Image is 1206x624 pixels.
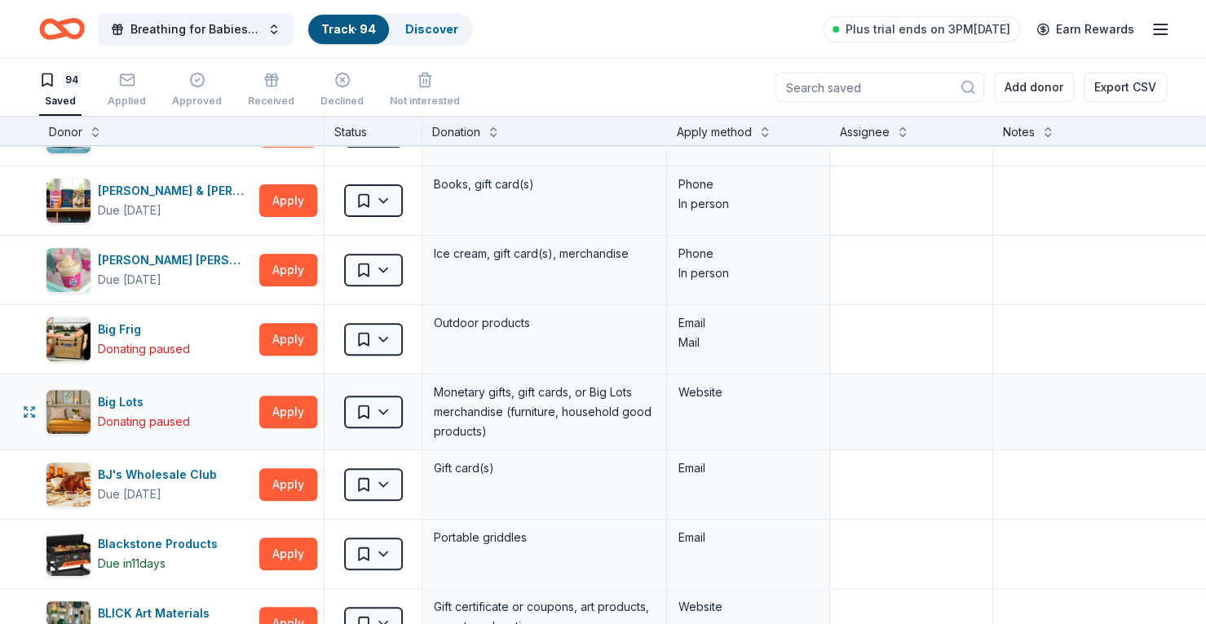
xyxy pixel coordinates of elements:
[98,412,190,431] div: Donating paused
[98,181,253,201] div: [PERSON_NAME] & [PERSON_NAME]
[248,95,294,108] div: Received
[46,317,91,361] img: Image for Big Frig
[307,13,473,46] button: Track· 94Discover
[39,95,82,108] div: Saved
[320,65,364,116] button: Declined
[46,316,253,362] button: Image for Big FrigBig FrigDonating paused
[259,184,317,217] button: Apply
[108,95,146,108] div: Applied
[98,554,166,573] div: Due in 11 days
[259,254,317,286] button: Apply
[46,462,253,507] button: Image for BJ's Wholesale ClubBJ's Wholesale ClubDue [DATE]
[98,465,223,485] div: BJ's Wholesale Club
[677,122,752,142] div: Apply method
[1027,15,1144,44] a: Earn Rewards
[405,22,458,36] a: Discover
[320,95,364,108] div: Declined
[321,22,376,36] a: Track· 94
[46,531,253,577] button: Image for Blackstone ProductsBlackstone ProductsDue in11days
[432,242,656,265] div: Ice cream, gift card(s), merchandise
[846,20,1010,39] span: Plus trial ends on 3PM[DATE]
[98,604,216,623] div: BLICK Art Materials
[678,528,818,547] div: Email
[46,389,253,435] button: Image for Big LotsBig LotsDonating paused
[46,390,91,434] img: Image for Big Lots
[98,320,190,339] div: Big Frig
[49,122,82,142] div: Donor
[994,73,1074,102] button: Add donor
[390,95,460,108] div: Not interested
[432,122,480,142] div: Donation
[678,383,818,402] div: Website
[98,201,161,220] div: Due [DATE]
[248,65,294,116] button: Received
[775,73,984,102] input: Search saved
[46,248,91,292] img: Image for Baskin Robbins
[678,244,818,263] div: Phone
[840,122,890,142] div: Assignee
[46,462,91,507] img: Image for BJ's Wholesale Club
[432,526,656,549] div: Portable griddles
[823,16,1020,42] a: Plus trial ends on 3PM[DATE]
[259,396,317,428] button: Apply
[390,65,460,116] button: Not interested
[678,597,818,617] div: Website
[172,95,222,108] div: Approved
[46,178,253,223] button: Image for Barnes & Noble[PERSON_NAME] & [PERSON_NAME]Due [DATE]
[678,175,818,194] div: Phone
[98,534,224,554] div: Blackstone Products
[46,179,91,223] img: Image for Barnes & Noble
[259,323,317,356] button: Apply
[432,173,656,196] div: Books, gift card(s)
[325,116,422,145] div: Status
[98,250,253,270] div: [PERSON_NAME] [PERSON_NAME]
[98,13,294,46] button: Breathing for Babies Silent Auction
[432,381,656,443] div: Monetary gifts, gift cards, or Big Lots merchandise (furniture, household good products)
[46,247,253,293] button: Image for Baskin Robbins[PERSON_NAME] [PERSON_NAME]Due [DATE]
[678,458,818,478] div: Email
[432,457,656,480] div: Gift card(s)
[46,532,91,576] img: Image for Blackstone Products
[259,468,317,501] button: Apply
[39,65,82,116] button: 94Saved
[678,313,818,333] div: Email
[62,72,82,88] div: 94
[98,485,161,504] div: Due [DATE]
[259,538,317,570] button: Apply
[172,65,222,116] button: Approved
[130,20,261,39] span: Breathing for Babies Silent Auction
[432,312,656,334] div: Outdoor products
[678,194,818,214] div: In person
[678,333,818,352] div: Mail
[1084,73,1167,102] button: Export CSV
[98,392,190,412] div: Big Lots
[1003,122,1035,142] div: Notes
[98,270,161,290] div: Due [DATE]
[678,263,818,283] div: In person
[39,10,85,48] a: Home
[108,65,146,116] button: Applied
[98,339,190,359] div: Donating paused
